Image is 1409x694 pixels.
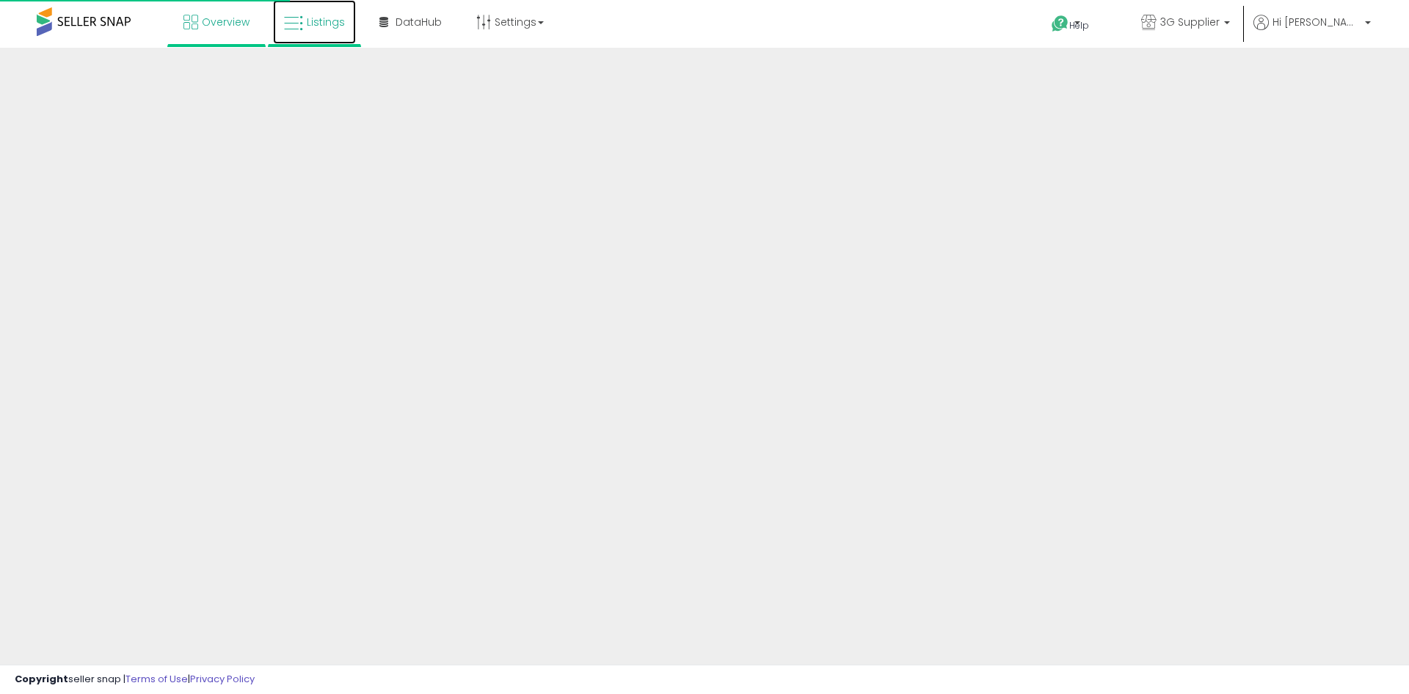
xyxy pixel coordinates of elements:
[1069,19,1089,32] span: Help
[1040,4,1118,48] a: Help
[1160,15,1220,29] span: 3G Supplier
[1273,15,1361,29] span: Hi [PERSON_NAME]
[1253,15,1371,48] a: Hi [PERSON_NAME]
[307,15,345,29] span: Listings
[202,15,250,29] span: Overview
[396,15,442,29] span: DataHub
[1051,15,1069,33] i: Get Help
